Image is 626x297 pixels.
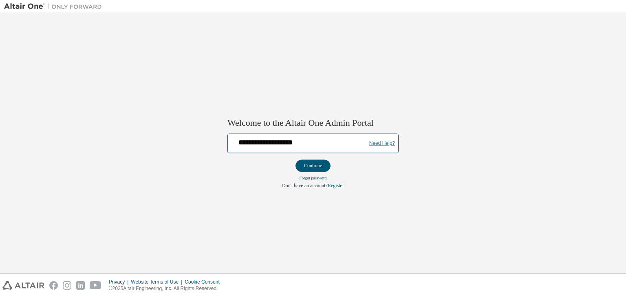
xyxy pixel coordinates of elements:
img: youtube.svg [90,281,101,290]
h2: Welcome to the Altair One Admin Portal [227,117,399,129]
p: © 2025 Altair Engineering, Inc. All Rights Reserved. [109,285,225,292]
a: Forgot password [300,176,327,181]
img: altair_logo.svg [2,281,44,290]
span: Don't have an account? [282,183,328,189]
div: Cookie Consent [185,279,224,285]
button: Continue [295,160,331,172]
img: Altair One [4,2,106,11]
img: facebook.svg [49,281,58,290]
div: Website Terms of Use [131,279,185,285]
div: Privacy [109,279,131,285]
a: Register [328,183,344,189]
img: linkedin.svg [76,281,85,290]
img: instagram.svg [63,281,71,290]
a: Need Help? [369,143,395,144]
